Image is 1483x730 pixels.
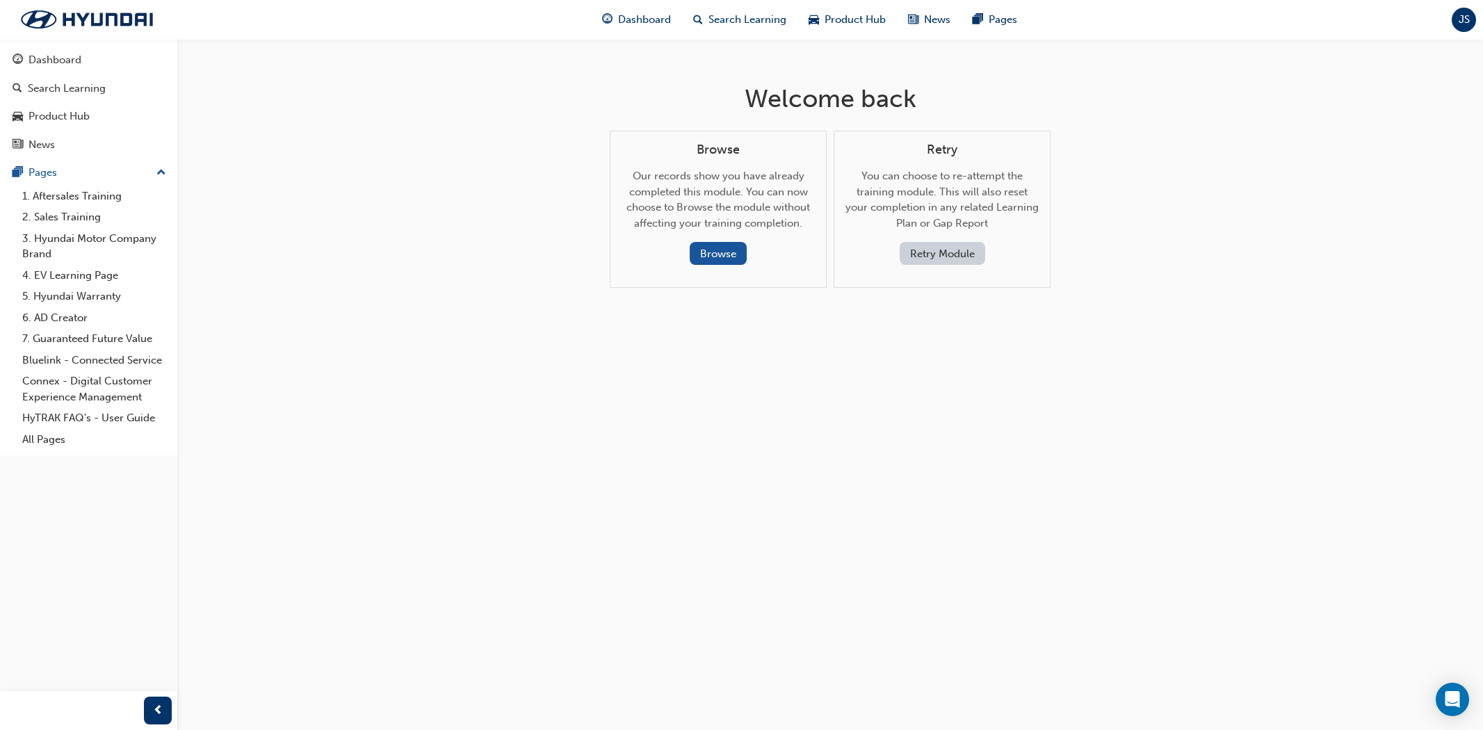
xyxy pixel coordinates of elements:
button: Browse [690,242,747,265]
button: Retry Module [900,242,985,265]
span: Pages [989,12,1017,28]
a: Connex - Digital Customer Experience Management [17,371,172,407]
a: 4. EV Learning Page [17,265,172,286]
button: JS [1452,8,1476,32]
a: 2. Sales Training [17,206,172,228]
span: news-icon [13,139,23,152]
a: car-iconProduct Hub [797,6,897,34]
img: Trak [7,5,167,34]
a: 6. AD Creator [17,307,172,329]
div: Our records show you have already completed this module. You can now choose to Browse the module ... [622,143,815,266]
span: guage-icon [13,54,23,67]
a: All Pages [17,429,172,451]
a: HyTRAK FAQ's - User Guide [17,407,172,429]
div: Product Hub [29,108,90,124]
span: pages-icon [13,167,23,179]
span: car-icon [809,11,819,29]
a: 7. Guaranteed Future Value [17,328,172,350]
a: pages-iconPages [962,6,1028,34]
span: pages-icon [973,11,983,29]
h4: Retry [845,143,1039,158]
div: Search Learning [28,81,106,97]
span: search-icon [693,11,703,29]
span: News [924,12,950,28]
div: You can choose to re-attempt the training module. This will also reset your completion in any rel... [845,143,1039,266]
a: 5. Hyundai Warranty [17,286,172,307]
h4: Browse [622,143,815,158]
div: News [29,137,55,153]
button: DashboardSearch LearningProduct HubNews [6,44,172,160]
div: Open Intercom Messenger [1436,683,1469,716]
a: Search Learning [6,76,172,102]
a: News [6,132,172,158]
a: 1. Aftersales Training [17,186,172,207]
span: up-icon [156,164,166,182]
span: news-icon [908,11,918,29]
span: prev-icon [153,702,163,720]
div: Pages [29,165,57,181]
a: search-iconSearch Learning [682,6,797,34]
a: 3. Hyundai Motor Company Brand [17,228,172,265]
span: car-icon [13,111,23,123]
a: news-iconNews [897,6,962,34]
button: Pages [6,160,172,186]
span: search-icon [13,83,22,95]
span: JS [1459,12,1470,28]
span: Dashboard [618,12,671,28]
h1: Welcome back [610,83,1051,114]
a: Dashboard [6,47,172,73]
div: Dashboard [29,52,81,68]
span: Search Learning [708,12,786,28]
a: Product Hub [6,104,172,129]
a: guage-iconDashboard [591,6,682,34]
span: Product Hub [825,12,886,28]
span: guage-icon [602,11,613,29]
a: Bluelink - Connected Service [17,350,172,371]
